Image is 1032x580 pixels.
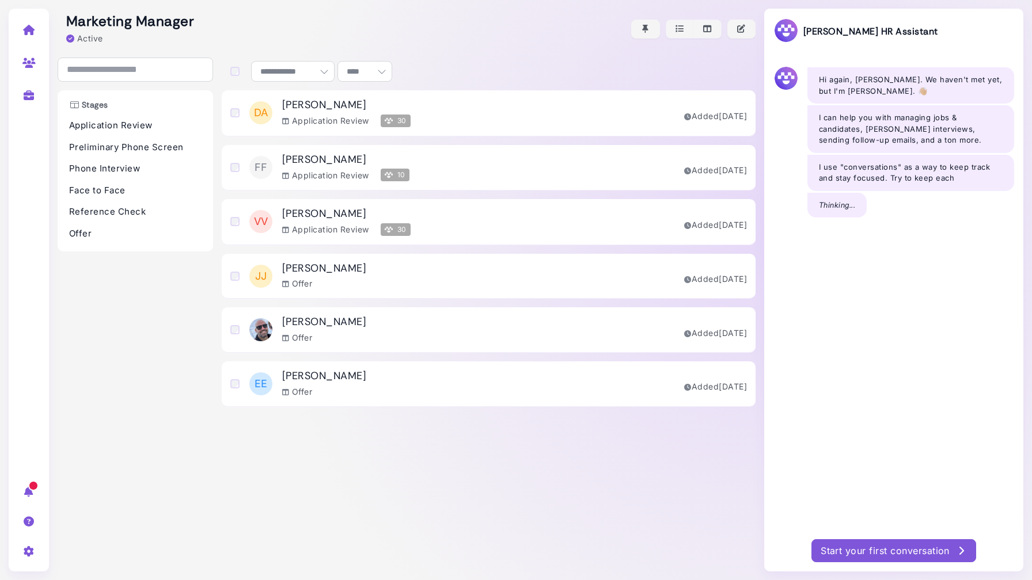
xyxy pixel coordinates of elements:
[69,184,202,197] p: Face to Face
[381,223,411,236] span: 30
[249,101,272,124] span: DA
[385,171,393,179] img: Megan Score
[282,208,411,220] h3: [PERSON_NAME]
[282,386,312,398] div: Offer
[773,18,938,45] h3: [PERSON_NAME] HR Assistant
[719,165,747,175] time: Aug 26, 2025
[282,115,369,127] div: Application Review
[249,156,272,179] span: FF
[684,164,747,176] div: Added
[69,162,202,175] p: Phone Interview
[719,381,747,391] time: Aug 26, 2025
[807,67,1014,104] div: Hi again, [PERSON_NAME]. We haven't met yet, but I'm [PERSON_NAME]. 👋🏼
[684,327,747,339] div: Added
[821,544,967,558] div: Start your first conversation
[282,277,312,289] div: Offer
[282,154,409,166] h3: [PERSON_NAME]
[66,32,103,44] div: Active
[684,273,747,285] div: Added
[381,169,409,181] span: 10
[249,265,272,288] span: JJ
[684,380,747,392] div: Added
[282,316,366,329] h3: [PERSON_NAME]
[69,227,202,241] p: Offer
[282,223,369,235] div: Application Review
[807,155,1014,191] div: I use "conversations" as a way to keep track and stay focused. Try to keep each
[69,205,202,219] p: Reference Check
[69,141,202,154] p: Preliminary Phone Screen
[282,331,312,344] div: Offer
[385,117,393,125] img: Megan Score
[381,115,411,127] span: 30
[282,169,369,181] div: Application Review
[719,328,747,338] time: Aug 26, 2025
[819,200,855,209] i: Thinking...
[282,370,366,383] h3: [PERSON_NAME]
[249,210,272,233] span: VV
[719,220,747,230] time: Aug 26, 2025
[69,119,202,132] p: Application Review
[63,100,114,110] h3: Stages
[66,13,194,30] h2: Marketing Manager
[684,110,747,122] div: Added
[719,274,747,284] time: Aug 26, 2025
[385,226,393,234] img: Megan Score
[807,105,1014,153] div: I can help you with managing jobs & candidates, [PERSON_NAME] interviews, sending follow-up email...
[684,219,747,231] div: Added
[249,372,272,395] span: EE
[811,539,976,562] button: Start your first conversation
[282,99,411,112] h3: [PERSON_NAME]
[282,262,366,275] h3: [PERSON_NAME]
[719,111,747,121] time: Aug 26, 2025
